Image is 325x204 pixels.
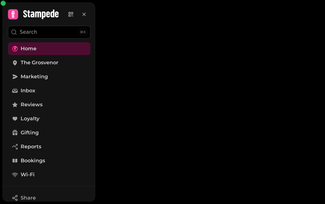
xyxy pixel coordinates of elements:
[21,73,48,81] span: Marketing
[8,98,90,111] a: Reviews
[20,28,37,36] p: Search
[21,194,36,202] span: Share
[8,168,90,181] a: Wi-Fi
[8,42,90,55] a: Home
[8,26,90,39] button: Search⌘K
[8,112,90,125] a: Loyalty
[8,84,90,97] a: Inbox
[21,87,35,95] span: Inbox
[21,115,39,123] span: Loyalty
[8,70,90,83] a: Marketing
[8,140,90,153] a: Reports
[21,101,43,109] span: Reviews
[21,157,45,165] span: Bookings
[21,143,41,151] span: Reports
[8,126,90,139] a: Gifting
[21,129,39,137] span: Gifting
[8,56,90,69] a: The Grosvenor
[8,154,90,167] a: Bookings
[21,45,36,53] span: Home
[78,29,88,36] div: ⌘K
[21,171,35,179] span: Wi-Fi
[21,59,58,67] span: The Grosvenor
